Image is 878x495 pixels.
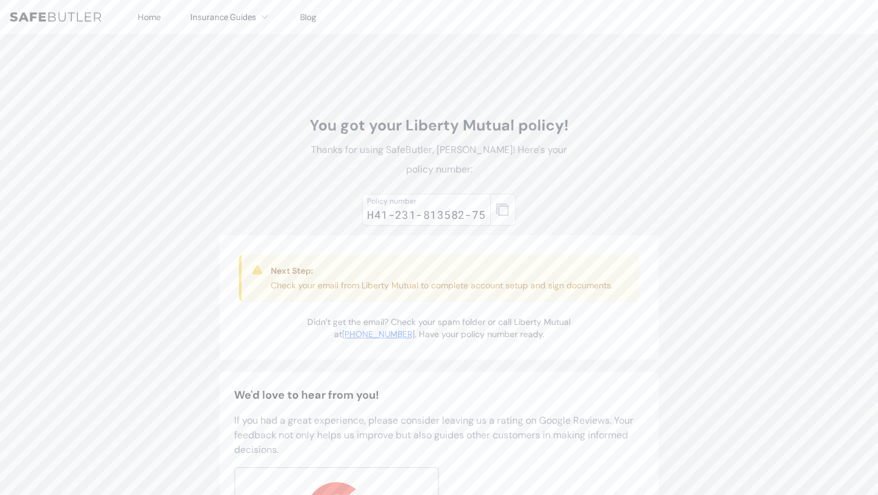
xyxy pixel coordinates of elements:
[302,140,576,179] p: Thanks for using SafeButler, [PERSON_NAME]! Here's your policy number:
[342,329,415,340] a: [PHONE_NUMBER]
[271,265,613,277] h3: Next Step:
[300,12,316,23] a: Blog
[271,279,613,291] p: Check your email from Liberty Mutual to complete account setup and sign documents.
[367,206,486,223] div: H41-231-813582-75
[302,316,576,340] p: Didn’t get the email? Check your spam folder or call Liberty Mutual at . Have your policy number ...
[10,12,101,22] img: SafeButler Text Logo
[234,386,644,404] h2: We'd love to hear from you!
[234,413,644,457] p: If you had a great experience, please consider leaving us a rating on Google Reviews. Your feedba...
[302,116,576,135] h1: You got your Liberty Mutual policy!
[190,10,271,24] button: Insurance Guides
[367,196,486,206] div: Policy number
[138,12,161,23] a: Home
